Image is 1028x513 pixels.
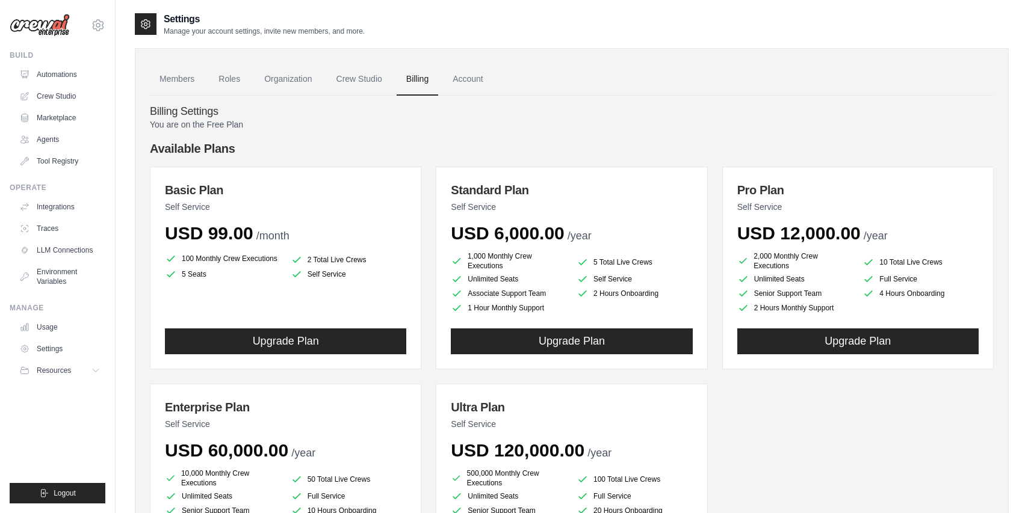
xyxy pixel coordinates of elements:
[14,241,105,260] a: LLM Connections
[737,201,979,213] p: Self Service
[165,328,406,354] button: Upgrade Plan
[10,483,105,503] button: Logout
[291,254,407,266] li: 2 Total Live Crews
[451,399,692,416] h3: Ultra Plan
[327,63,392,96] a: Crew Studio
[862,273,979,285] li: Full Service
[291,471,407,488] li: 50 Total Live Crews
[737,287,853,300] li: Senior Support Team
[737,273,853,285] li: Unlimited Seats
[451,328,692,354] button: Upgrade Plan
[14,130,105,149] a: Agents
[577,273,693,285] li: Self Service
[864,230,888,242] span: /year
[165,251,281,266] li: 100 Monthly Crew Executions
[14,152,105,171] a: Tool Registry
[862,254,979,271] li: 10 Total Live Crews
[291,268,407,280] li: Self Service
[451,418,692,430] p: Self Service
[165,182,406,198] h3: Basic Plan
[577,471,693,488] li: 100 Total Live Crews
[14,361,105,380] button: Resources
[209,63,250,96] a: Roles
[451,287,567,300] li: Associate Support Team
[165,418,406,430] p: Self Service
[737,302,853,314] li: 2 Hours Monthly Support
[150,105,994,118] h4: Billing Settings
[10,303,105,313] div: Manage
[451,490,567,502] li: Unlimited Seats
[14,197,105,217] a: Integrations
[737,251,853,271] li: 2,000 Monthly Crew Executions
[577,287,693,300] li: 2 Hours Onboarding
[577,490,693,502] li: Full Service
[10,183,105,192] div: Operate
[451,273,567,285] li: Unlimited Seats
[14,339,105,358] a: Settings
[291,490,407,502] li: Full Service
[165,223,253,243] span: USD 99.00
[443,63,493,96] a: Account
[150,63,204,96] a: Members
[37,366,71,375] span: Resources
[165,440,288,460] span: USD 60,000.00
[451,440,584,460] span: USD 120,000.00
[451,468,567,488] li: 500,000 Monthly Crew Executions
[10,14,70,37] img: Logo
[14,65,105,84] a: Automations
[165,468,281,488] li: 10,000 Monthly Crew Executions
[568,230,592,242] span: /year
[165,399,406,416] h3: Enterprise Plan
[737,328,979,354] button: Upgrade Plan
[451,182,692,198] h3: Standard Plan
[255,63,321,96] a: Organization
[451,201,692,213] p: Self Service
[737,182,979,198] h3: Pro Plan
[165,201,406,213] p: Self Service
[164,12,365,26] h2: Settings
[14,318,105,337] a: Usage
[150,118,994,131] p: You are on the Free Plan
[165,268,281,280] li: 5 Seats
[165,490,281,502] li: Unlimited Seats
[587,447,612,459] span: /year
[150,140,994,157] h4: Available Plans
[14,219,105,238] a: Traces
[164,26,365,36] p: Manage your account settings, invite new members, and more.
[737,223,861,243] span: USD 12,000.00
[14,87,105,106] a: Crew Studio
[14,108,105,127] a: Marketplace
[291,447,315,459] span: /year
[862,287,979,300] li: 4 Hours Onboarding
[451,223,564,243] span: USD 6,000.00
[256,230,290,242] span: /month
[54,488,76,498] span: Logout
[14,262,105,291] a: Environment Variables
[577,254,693,271] li: 5 Total Live Crews
[397,63,438,96] a: Billing
[451,251,567,271] li: 1,000 Monthly Crew Executions
[10,51,105,60] div: Build
[451,302,567,314] li: 1 Hour Monthly Support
